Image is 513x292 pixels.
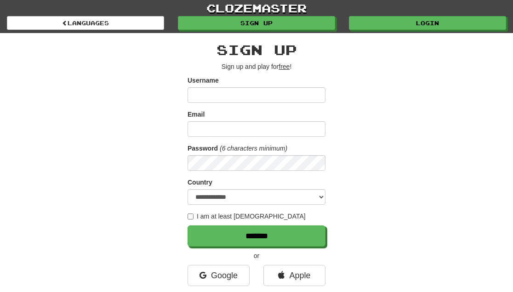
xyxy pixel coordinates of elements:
[188,110,205,119] label: Email
[279,63,290,70] u: free
[188,213,194,219] input: I am at least [DEMOGRAPHIC_DATA]
[263,265,325,286] a: Apple
[7,16,164,30] a: Languages
[220,145,287,152] em: (6 characters minimum)
[188,212,306,221] label: I am at least [DEMOGRAPHIC_DATA]
[188,42,325,57] h2: Sign up
[188,265,250,286] a: Google
[188,76,219,85] label: Username
[349,16,506,30] a: Login
[188,251,325,260] p: or
[188,178,212,187] label: Country
[178,16,335,30] a: Sign up
[188,144,218,153] label: Password
[188,62,325,71] p: Sign up and play for !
